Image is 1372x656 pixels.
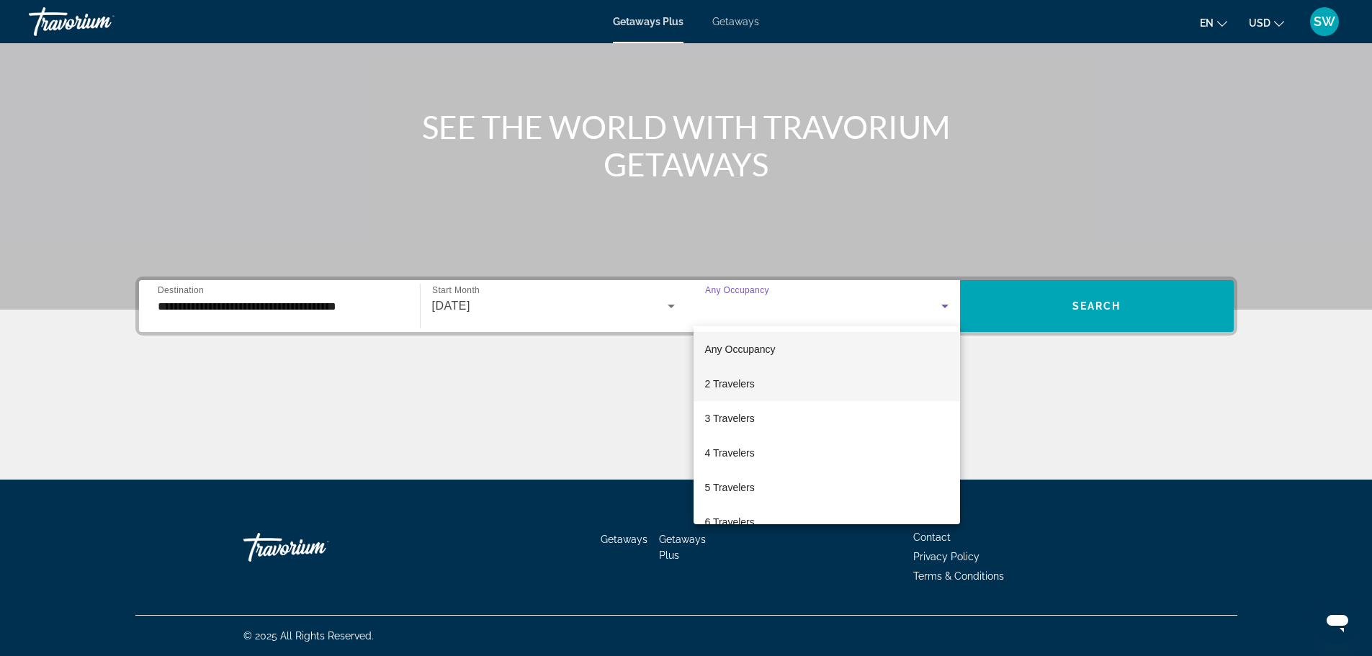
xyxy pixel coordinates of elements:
[705,479,755,496] span: 5 Travelers
[1314,598,1360,644] iframe: Button to launch messaging window
[705,513,755,531] span: 6 Travelers
[705,375,755,392] span: 2 Travelers
[705,343,776,355] span: Any Occupancy
[705,410,755,427] span: 3 Travelers
[705,444,755,462] span: 4 Travelers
